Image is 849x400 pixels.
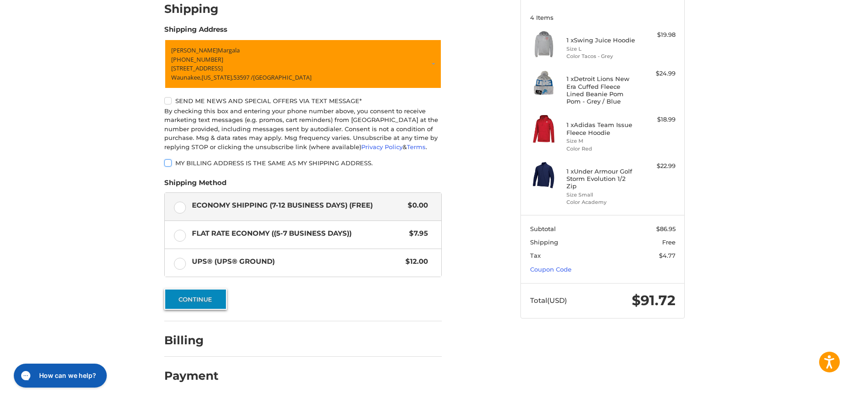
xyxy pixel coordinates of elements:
span: Economy Shipping (7-12 Business Days) (Free) [192,200,404,211]
h2: Billing [164,333,218,348]
h4: 1 x Detroit Lions New Era Cuffed Fleece Lined Beanie Pom Pom - Grey / Blue [566,75,637,105]
span: [PERSON_NAME] [171,46,218,54]
span: [STREET_ADDRESS] [171,64,223,72]
span: $86.95 [656,225,676,232]
li: Size L [566,45,637,53]
li: Color Academy [566,198,637,206]
span: Free [662,238,676,246]
h2: Shipping [164,2,219,16]
div: $24.99 [639,69,676,78]
button: Continue [164,289,227,310]
div: $22.99 [639,162,676,171]
span: Shipping [530,238,558,246]
span: Flat Rate Economy ((5-7 Business Days)) [192,228,405,239]
div: $19.98 [639,30,676,40]
span: [US_STATE], [202,73,233,81]
span: $12.00 [401,256,428,267]
span: UPS® (UPS® Ground) [192,256,401,267]
span: $91.72 [632,292,676,309]
span: $4.77 [659,252,676,259]
li: Size M [566,137,637,145]
h2: Payment [164,369,219,383]
span: $0.00 [403,200,428,211]
div: By checking this box and entering your phone number above, you consent to receive marketing text ... [164,107,442,152]
iframe: Gorgias live chat messenger [9,360,110,391]
span: Waunakee, [171,73,202,81]
span: Tax [530,252,541,259]
li: Size Small [566,191,637,199]
label: Send me news and special offers via text message* [164,97,442,104]
a: Enter or select a different address [164,39,442,89]
li: Color Red [566,145,637,153]
legend: Shipping Address [164,24,227,39]
a: Privacy Policy [361,143,403,151]
span: Subtotal [530,225,556,232]
span: 53597 / [233,73,253,81]
h3: 4 Items [530,14,676,21]
span: Total (USD) [530,296,567,305]
label: My billing address is the same as my shipping address. [164,159,442,167]
div: $18.99 [639,115,676,124]
span: [PHONE_NUMBER] [171,55,223,64]
a: Coupon Code [530,266,572,273]
a: Terms [407,143,426,151]
legend: Shipping Method [164,178,226,192]
span: $7.95 [404,228,428,239]
span: Margala [218,46,240,54]
h4: 1 x Adidas Team Issue Fleece Hoodie [566,121,637,136]
h4: 1 x Under Armour Golf Storm Evolution 1/2 Zip [566,168,637,190]
li: Color Tacos - Grey [566,52,637,60]
span: [GEOGRAPHIC_DATA] [253,73,312,81]
h4: 1 x Swing Juice Hoodie [566,36,637,44]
